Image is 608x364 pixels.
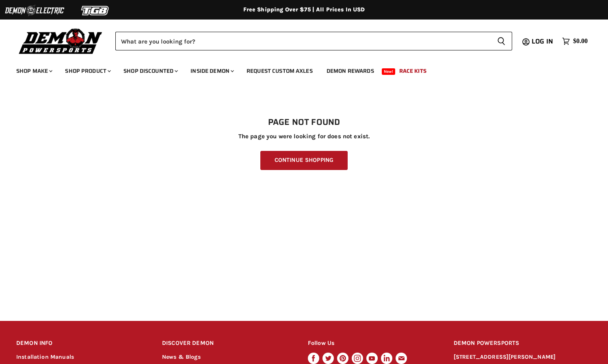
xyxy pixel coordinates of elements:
[260,151,348,170] a: Continue Shopping
[240,63,319,79] a: Request Custom Axles
[16,118,592,127] h1: Page not found
[454,334,592,353] h2: DEMON POWERSPORTS
[59,63,116,79] a: Shop Product
[393,63,433,79] a: Race Kits
[16,353,74,360] a: Installation Manuals
[382,68,396,75] span: New!
[16,334,147,353] h2: DEMON INFO
[573,37,588,45] span: $0.00
[16,26,105,55] img: Demon Powersports
[320,63,380,79] a: Demon Rewards
[454,353,592,362] p: [STREET_ADDRESS][PERSON_NAME]
[115,32,512,50] form: Product
[162,353,201,360] a: News & Blogs
[10,59,586,79] ul: Main menu
[117,63,183,79] a: Shop Discounted
[10,63,57,79] a: Shop Make
[491,32,512,50] button: Search
[184,63,239,79] a: Inside Demon
[65,3,126,18] img: TGB Logo 2
[4,3,65,18] img: Demon Electric Logo 2
[528,38,558,45] a: Log in
[308,334,438,353] h2: Follow Us
[532,36,553,46] span: Log in
[16,133,592,140] p: The page you were looking for does not exist.
[558,35,592,47] a: $0.00
[162,334,292,353] h2: DISCOVER DEMON
[115,32,491,50] input: Search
